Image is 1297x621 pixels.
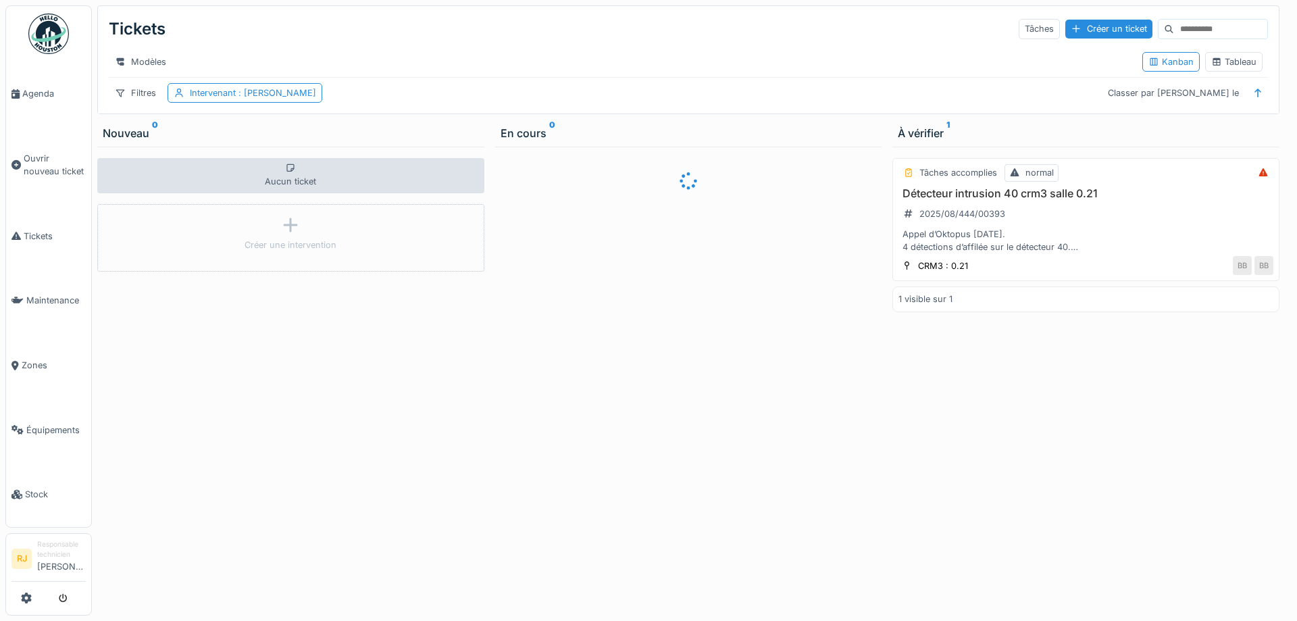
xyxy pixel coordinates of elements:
a: Maintenance [6,268,91,333]
div: En cours [501,125,877,141]
div: CRM3 : 0.21 [918,259,968,272]
a: Tickets [6,204,91,269]
span: Maintenance [26,294,86,307]
div: Nouveau [103,125,479,141]
span: Agenda [22,87,86,100]
div: Créer un ticket [1065,20,1152,38]
div: normal [1025,166,1054,179]
a: Stock [6,462,91,527]
a: Agenda [6,61,91,126]
div: Filtres [109,83,162,103]
span: Zones [22,359,86,372]
div: Tâches [1019,19,1060,39]
div: Kanban [1148,55,1194,68]
a: Ouvrir nouveau ticket [6,126,91,204]
a: RJ Responsable technicien[PERSON_NAME] [11,539,86,582]
span: : [PERSON_NAME] [236,88,316,98]
img: Badge_color-CXgf-gQk.svg [28,14,69,54]
div: Modèles [109,52,172,72]
div: Tableau [1211,55,1256,68]
div: À vérifier [898,125,1274,141]
div: Intervenant [190,86,316,99]
span: Stock [25,488,86,501]
div: Appel d’Oktopus [DATE]. 4 détections d’affilée sur le détecteur 40. [PERSON_NAME] a demandé à ce ... [898,228,1273,253]
div: 1 visible sur 1 [898,293,952,305]
div: Classer par [PERSON_NAME] le [1102,83,1245,103]
div: 2025/08/444/00393 [919,207,1005,220]
sup: 0 [549,125,555,141]
li: [PERSON_NAME] [37,539,86,578]
div: Créer une intervention [245,239,336,251]
div: BB [1254,256,1273,275]
span: Équipements [26,424,86,437]
span: Tickets [24,230,86,243]
li: RJ [11,549,32,569]
sup: 1 [946,125,950,141]
div: BB [1233,256,1252,275]
h3: Détecteur intrusion 40 crm3 salle 0.21 [898,187,1273,200]
sup: 0 [152,125,158,141]
a: Équipements [6,398,91,463]
div: Responsable technicien [37,539,86,560]
a: Zones [6,333,91,398]
div: Tâches accomplies [919,166,997,179]
span: Ouvrir nouveau ticket [24,152,86,178]
div: Tickets [109,11,166,47]
div: Aucun ticket [97,158,484,193]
